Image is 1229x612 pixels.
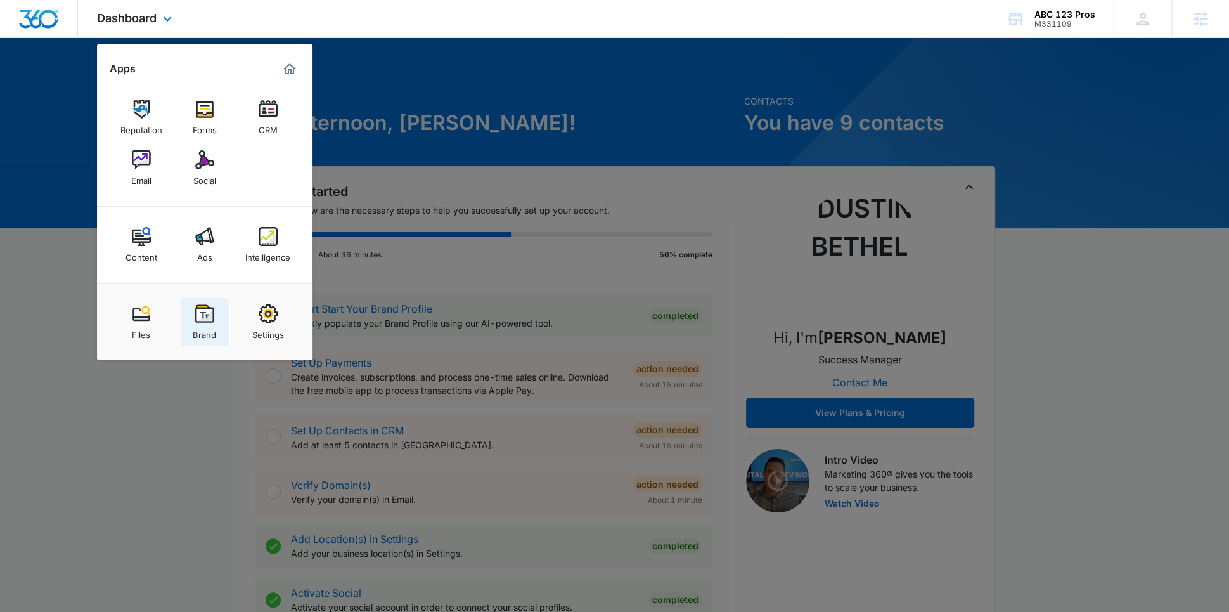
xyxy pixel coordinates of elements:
a: Brand [181,298,229,346]
div: Intelligence [245,246,290,263]
a: Content [117,221,165,269]
a: Intelligence [244,221,292,269]
a: Files [117,298,165,346]
div: Brand [193,323,216,340]
a: Email [117,144,165,192]
a: Ads [181,221,229,269]
a: Social [181,144,229,192]
div: Forms [193,119,217,135]
div: account id [1034,20,1095,29]
div: Reputation [120,119,162,135]
h2: Apps [110,63,136,75]
a: CRM [244,93,292,141]
a: Settings [244,298,292,346]
a: Marketing 360® Dashboard [280,59,300,79]
div: Ads [197,246,212,263]
a: Forms [181,93,229,141]
div: CRM [259,119,278,135]
div: Social [193,169,216,186]
div: Files [132,323,150,340]
a: Reputation [117,93,165,141]
div: Email [131,169,151,186]
div: account name [1034,10,1095,20]
div: Content [125,246,157,263]
div: Settings [252,323,284,340]
span: Dashboard [97,11,157,25]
